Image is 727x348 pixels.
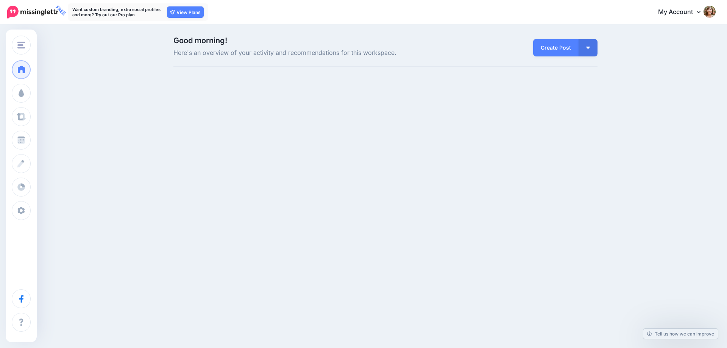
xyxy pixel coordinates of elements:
[7,6,58,19] img: Missinglettr
[651,3,716,22] a: My Account
[53,3,69,18] span: FREE
[17,42,25,48] img: menu.png
[173,36,227,45] span: Good morning!
[173,48,452,58] span: Here's an overview of your activity and recommendations for this workspace.
[533,39,579,56] a: Create Post
[7,4,58,20] a: FREE
[643,329,718,339] a: Tell us how we can improve
[586,47,590,49] img: arrow-down-white.png
[167,6,204,18] a: View Plans
[72,7,163,17] p: Want custom branding, extra social profiles and more? Try out our Pro plan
